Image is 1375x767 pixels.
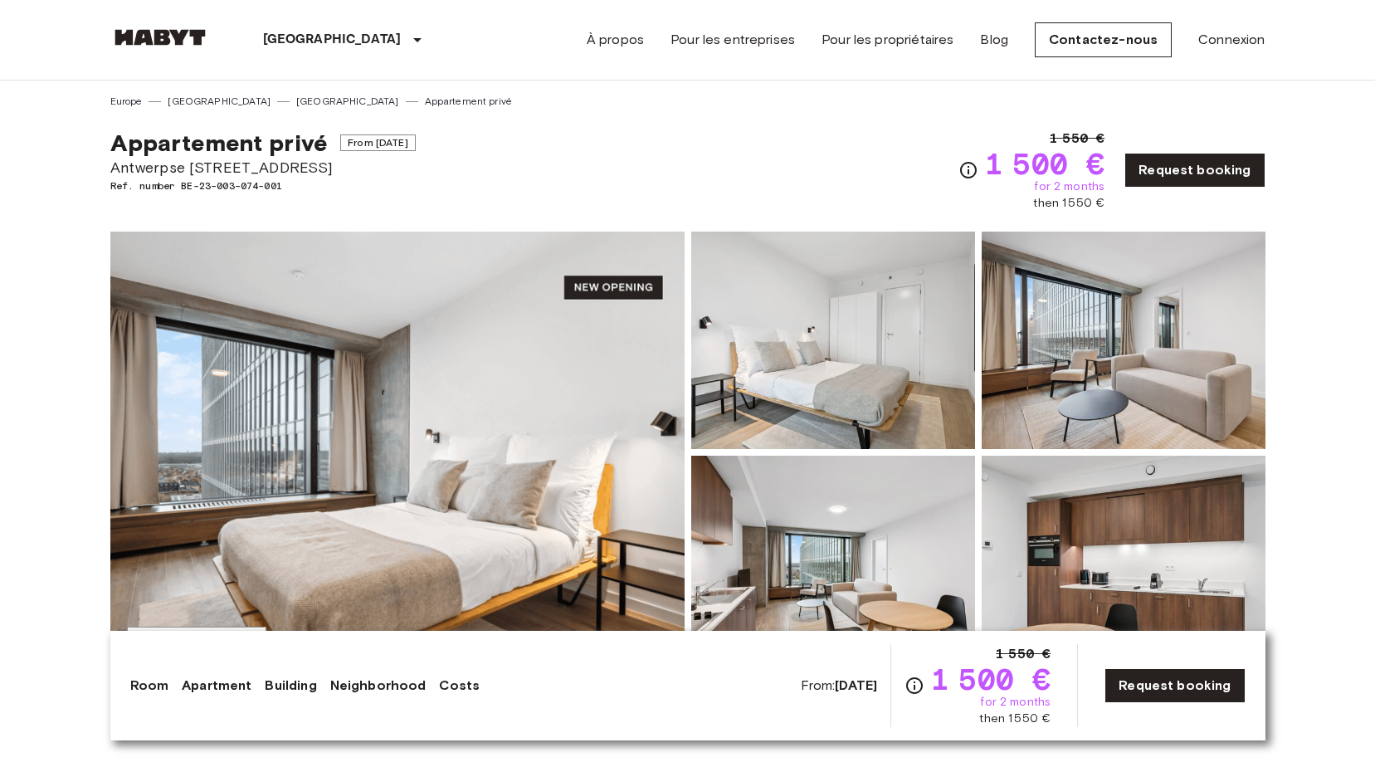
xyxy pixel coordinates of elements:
a: Blog [980,30,1008,50]
span: 1 550 € [996,644,1051,664]
b: [DATE] [835,677,877,693]
span: for 2 months [1034,178,1104,195]
a: Room [130,676,169,696]
svg: Check cost overview for full price breakdown. Please note that discounts apply to new joiners onl... [958,160,978,180]
span: From: [801,677,878,695]
img: Picture of unit BE-23-003-074-001 [982,232,1265,449]
span: for 2 months [980,694,1051,711]
img: Picture of unit BE-23-003-074-001 [691,232,975,449]
span: Ref. number BE-23-003-074-001 [110,178,416,193]
span: From [DATE] [340,134,416,151]
a: Apartment [182,676,251,696]
a: Pour les propriétaires [822,30,953,50]
span: then 1 550 € [979,711,1051,727]
span: Antwerpse [STREET_ADDRESS] [110,157,416,178]
a: À propos [587,30,644,50]
a: Costs [439,676,480,696]
a: [GEOGRAPHIC_DATA] [296,94,399,109]
a: Contactez-nous [1035,22,1172,57]
img: Picture of unit BE-23-003-074-001 [691,456,975,673]
a: Europe [110,94,143,109]
a: [GEOGRAPHIC_DATA] [168,94,271,109]
img: Habyt [110,29,210,46]
a: Request booking [1104,668,1245,703]
span: Appartement privé [110,129,328,157]
a: Request booking [1124,153,1265,188]
p: [GEOGRAPHIC_DATA] [263,30,402,50]
span: 1 500 € [931,664,1051,694]
a: Building [265,676,316,696]
span: 1 500 € [985,149,1104,178]
img: Picture of unit BE-23-003-074-001 [982,456,1265,673]
button: Show all photos [127,627,266,657]
a: Connexion [1198,30,1265,50]
span: 1 550 € [1050,129,1104,149]
a: Appartement privé [425,94,513,109]
svg: Check cost overview for full price breakdown. Please note that discounts apply to new joiners onl... [904,676,924,696]
img: Marketing picture of unit BE-23-003-074-001 [110,232,685,673]
span: then 1 550 € [1033,195,1104,212]
a: Neighborhood [330,676,427,696]
a: Pour les entreprises [670,30,795,50]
